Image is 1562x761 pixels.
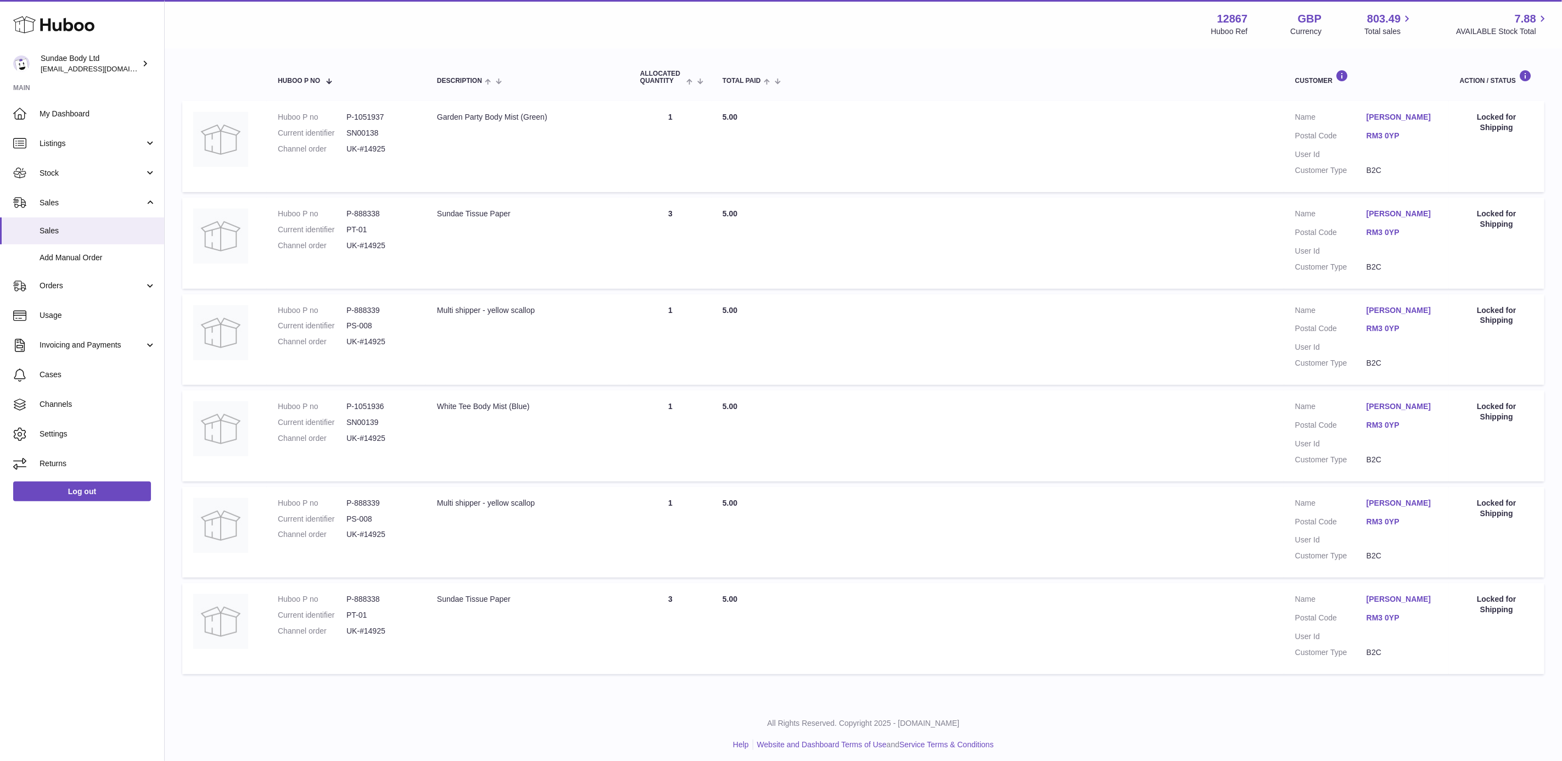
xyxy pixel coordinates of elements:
[346,337,415,347] dd: UK-#14925
[437,498,618,508] div: Multi shipper - yellow scallop
[1295,131,1367,144] dt: Postal Code
[1295,535,1367,545] dt: User Id
[193,305,248,360] img: no-photo.jpg
[278,144,346,154] dt: Channel order
[1367,209,1438,219] a: [PERSON_NAME]
[1217,12,1248,26] strong: 12867
[346,305,415,316] dd: P-888339
[40,399,156,410] span: Channels
[437,112,618,122] div: Garden Party Body Mist (Green)
[40,370,156,380] span: Cases
[40,429,156,439] span: Settings
[1367,498,1438,508] a: [PERSON_NAME]
[629,198,712,289] td: 3
[723,209,737,218] span: 5.00
[1460,305,1533,326] div: Locked for Shipping
[1460,70,1533,85] div: Action / Status
[1367,305,1438,316] a: [PERSON_NAME]
[1295,227,1367,240] dt: Postal Code
[629,101,712,192] td: 1
[346,401,415,412] dd: P-1051936
[753,740,994,750] li: and
[1295,498,1367,511] dt: Name
[346,529,415,540] dd: UK-#14925
[1295,112,1367,125] dt: Name
[278,401,346,412] dt: Huboo P no
[40,168,144,178] span: Stock
[278,209,346,219] dt: Huboo P no
[629,390,712,482] td: 1
[1367,551,1438,561] dd: B2C
[1295,358,1367,368] dt: Customer Type
[40,340,144,350] span: Invoicing and Payments
[1295,420,1367,433] dt: Postal Code
[40,138,144,149] span: Listings
[1295,305,1367,318] dt: Name
[437,77,482,85] span: Description
[346,498,415,508] dd: P-888339
[757,740,887,749] a: Website and Dashboard Terms of Use
[40,281,144,291] span: Orders
[1367,613,1438,623] a: RM3 0YP
[278,626,346,636] dt: Channel order
[278,529,346,540] dt: Channel order
[40,253,156,263] span: Add Manual Order
[1367,165,1438,176] dd: B2C
[278,498,346,508] dt: Huboo P no
[41,53,139,74] div: Sundae Body Ltd
[1460,112,1533,133] div: Locked for Shipping
[40,310,156,321] span: Usage
[40,458,156,469] span: Returns
[1295,262,1367,272] dt: Customer Type
[1460,594,1533,615] div: Locked for Shipping
[13,55,30,72] img: internalAdmin-12867@internal.huboo.com
[437,594,618,605] div: Sundae Tissue Paper
[1367,323,1438,334] a: RM3 0YP
[346,112,415,122] dd: P-1051937
[346,321,415,331] dd: PS-008
[278,514,346,524] dt: Current identifier
[1295,647,1367,658] dt: Customer Type
[629,487,712,578] td: 1
[723,77,761,85] span: Total paid
[1367,262,1438,272] dd: B2C
[723,113,737,121] span: 5.00
[1295,551,1367,561] dt: Customer Type
[1515,12,1536,26] span: 7.88
[1298,12,1322,26] strong: GBP
[40,198,144,208] span: Sales
[346,225,415,235] dd: PT-01
[278,112,346,122] dt: Huboo P no
[40,109,156,119] span: My Dashboard
[193,594,248,649] img: no-photo.jpg
[346,626,415,636] dd: UK-#14925
[41,64,161,73] span: [EMAIL_ADDRESS][DOMAIN_NAME]
[193,209,248,264] img: no-photo.jpg
[1460,401,1533,422] div: Locked for Shipping
[733,740,749,749] a: Help
[1291,26,1322,37] div: Currency
[278,77,320,85] span: Huboo P no
[278,433,346,444] dt: Channel order
[346,144,415,154] dd: UK-#14925
[1364,26,1413,37] span: Total sales
[278,337,346,347] dt: Channel order
[13,482,151,501] a: Log out
[346,514,415,524] dd: PS-008
[1295,613,1367,626] dt: Postal Code
[346,128,415,138] dd: SN00138
[1367,594,1438,605] a: [PERSON_NAME]
[40,226,156,236] span: Sales
[437,401,618,412] div: White Tee Body Mist (Blue)
[1295,455,1367,465] dt: Customer Type
[1295,631,1367,642] dt: User Id
[1367,517,1438,527] a: RM3 0YP
[1367,131,1438,141] a: RM3 0YP
[278,240,346,251] dt: Channel order
[278,305,346,316] dt: Huboo P no
[1211,26,1248,37] div: Huboo Ref
[1295,165,1367,176] dt: Customer Type
[278,610,346,620] dt: Current identifier
[1295,149,1367,160] dt: User Id
[1295,70,1438,85] div: Customer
